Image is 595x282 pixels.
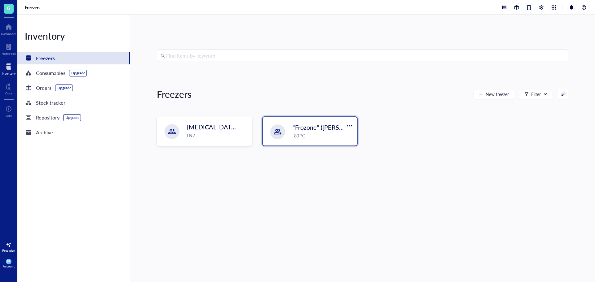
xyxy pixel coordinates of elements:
div: Account [3,264,15,268]
a: RepositoryUpgrade [17,111,130,124]
div: Stock tracker [36,98,65,107]
div: Add [6,114,12,118]
div: Upgrade [71,71,85,76]
div: Filter [531,91,541,98]
a: OrdersUpgrade [17,82,130,94]
span: G [7,4,11,12]
div: Consumables [36,69,65,77]
a: Freezers [25,5,42,10]
div: Freezers [157,88,192,100]
a: Stock tracker [17,97,130,109]
a: Dashboard [1,22,16,36]
button: New freezer [474,89,514,99]
span: [MEDICAL_DATA] Storage ([PERSON_NAME]/[PERSON_NAME]) [187,123,366,131]
span: PR [7,260,10,263]
a: Freezers [17,52,130,64]
div: Core [5,91,12,95]
div: LN2 [187,132,248,139]
div: Free plan [2,249,15,252]
a: Archive [17,126,130,139]
div: Freezers [36,54,55,63]
a: Notebook [2,42,16,55]
div: Repository [36,113,59,122]
div: Dashboard [1,32,16,36]
div: Archive [36,128,53,137]
div: Upgrade [57,85,71,90]
div: Upgrade [65,115,79,120]
a: ConsumablesUpgrade [17,67,130,79]
div: -80 °C [293,132,353,139]
span: New freezer [486,92,509,97]
div: Inventory [17,30,130,42]
a: Inventory [2,62,15,75]
div: Inventory [2,72,15,75]
div: Notebook [2,52,16,55]
span: "Frozone" ([PERSON_NAME]/[PERSON_NAME]) [293,123,426,132]
div: Orders [36,84,51,92]
a: Core [5,81,12,95]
